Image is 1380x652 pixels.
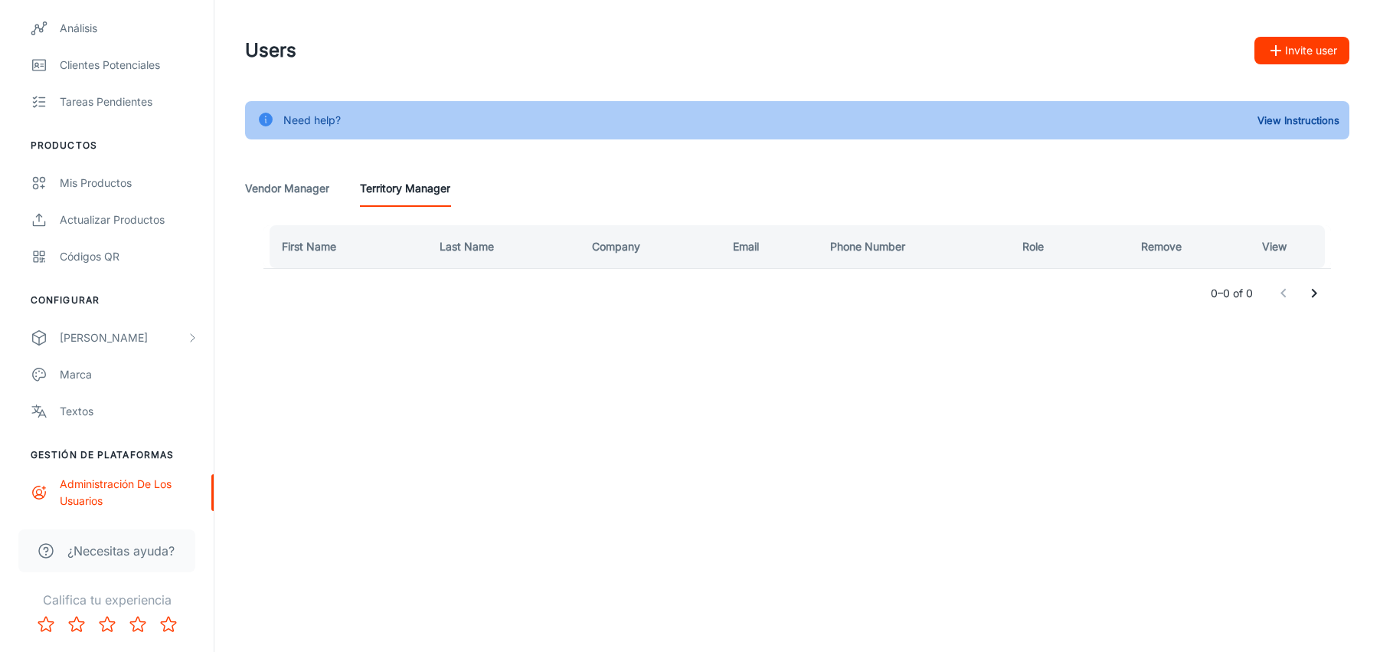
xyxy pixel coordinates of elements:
[283,106,341,135] div: Need help?
[360,170,450,207] a: Territory Manager
[427,225,580,268] th: Last Name
[60,366,198,383] div: Marca
[818,225,1010,268] th: Phone Number
[1254,37,1349,64] button: Invite user
[60,248,198,265] div: Códigos QR
[263,225,427,268] th: First Name
[60,329,186,346] div: [PERSON_NAME]
[1254,109,1343,132] button: View Instructions
[60,175,198,192] div: Mis productos
[1099,225,1225,268] th: Remove
[580,225,720,268] th: Company
[60,211,198,228] div: Actualizar productos
[1225,225,1331,268] th: View
[721,225,818,268] th: Email
[60,57,198,74] div: Clientes potenciales
[1211,285,1253,302] p: 0–0 of 0
[60,93,198,110] div: Tareas pendientes
[1010,225,1099,268] th: Role
[1299,278,1329,309] button: Go to next page
[245,37,296,64] h1: Users
[60,20,198,37] div: Análisis
[245,170,329,207] a: Vendor Manager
